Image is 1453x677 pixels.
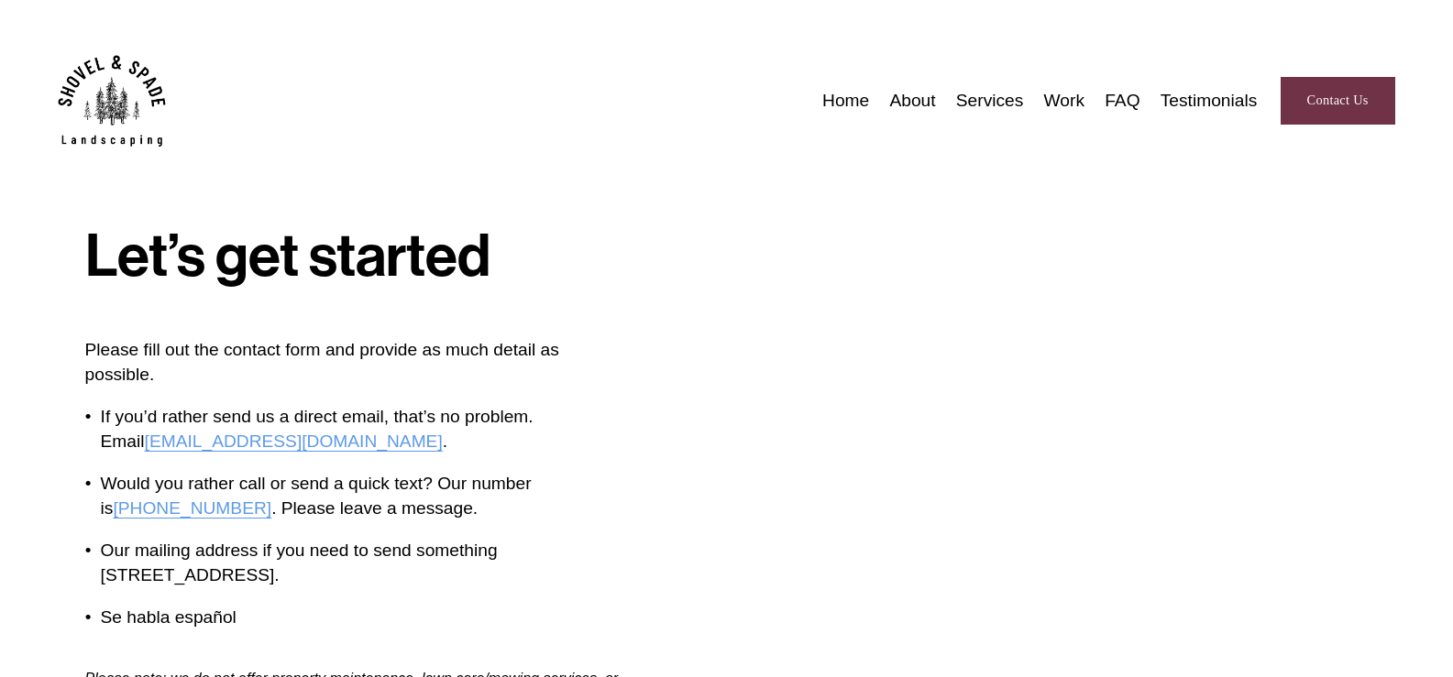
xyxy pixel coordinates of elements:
[1161,87,1258,115] a: Testimonials
[85,338,620,388] p: Please fill out the contact form and provide as much detail as possible.
[101,405,620,454] p: If you’d rather send us a direct email, that’s no problem. Email .
[1105,87,1139,115] a: FAQ
[1281,77,1395,125] a: Contact Us
[58,55,165,147] img: Shovel &amp; Spade Landscaping
[101,539,620,588] p: Our mailing address if you need to send something [STREET_ADDRESS].
[101,472,620,521] p: Would you rather call or send a quick text? Our number is . Please leave a message.
[1044,87,1084,115] a: Work
[113,498,271,518] a: [PHONE_NUMBER]
[101,606,620,630] p: Se habla español
[956,87,1024,115] a: Services
[85,228,620,285] h1: Let’s get started
[822,87,869,115] a: Home
[889,87,935,115] a: About
[145,431,443,451] a: [EMAIL_ADDRESS][DOMAIN_NAME]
